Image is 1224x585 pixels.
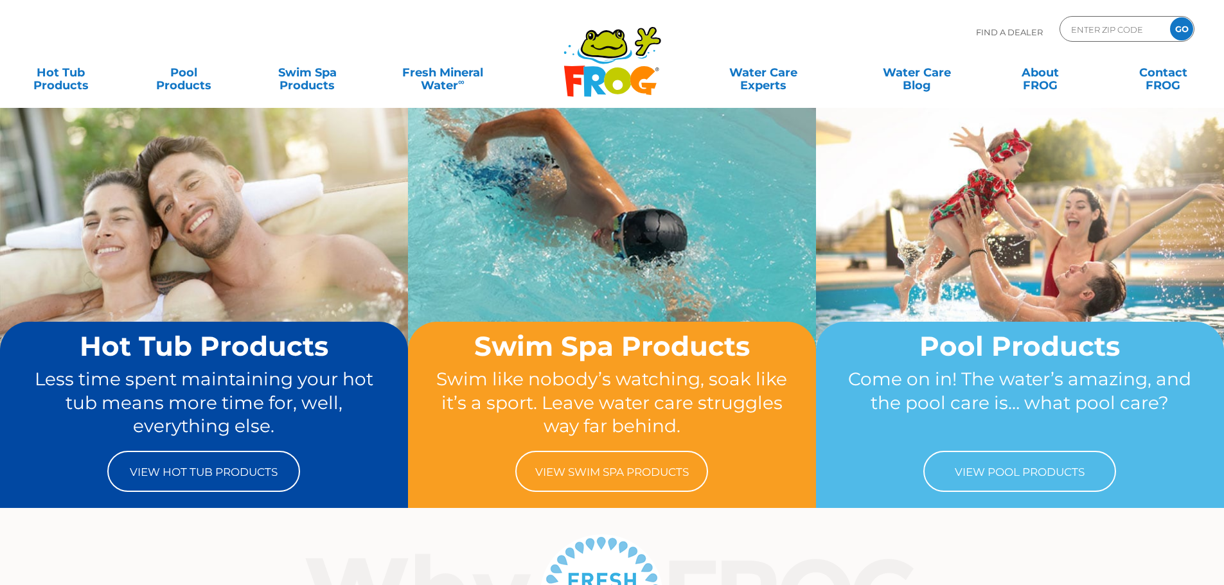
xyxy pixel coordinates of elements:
[686,60,841,85] a: Water CareExperts
[432,331,792,361] h2: Swim Spa Products
[13,60,109,85] a: Hot TubProducts
[136,60,232,85] a: PoolProducts
[1115,60,1211,85] a: ContactFROG
[24,331,384,361] h2: Hot Tub Products
[24,367,384,438] p: Less time spent maintaining your hot tub means more time for, well, everything else.
[107,451,300,492] a: View Hot Tub Products
[869,60,964,85] a: Water CareBlog
[1070,20,1157,39] input: Zip Code Form
[515,451,708,492] a: View Swim Spa Products
[992,60,1088,85] a: AboutFROG
[840,331,1200,361] h2: Pool Products
[976,16,1043,48] p: Find A Dealer
[840,367,1200,438] p: Come on in! The water’s amazing, and the pool care is… what pool care?
[1170,17,1193,40] input: GO
[816,107,1224,412] img: home-banner-pool-short
[458,76,465,87] sup: ∞
[923,451,1116,492] a: View Pool Products
[432,367,792,438] p: Swim like nobody’s watching, soak like it’s a sport. Leave water care struggles way far behind.
[408,107,816,412] img: home-banner-swim-spa-short
[382,60,502,85] a: Fresh MineralWater∞
[260,60,355,85] a: Swim SpaProducts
